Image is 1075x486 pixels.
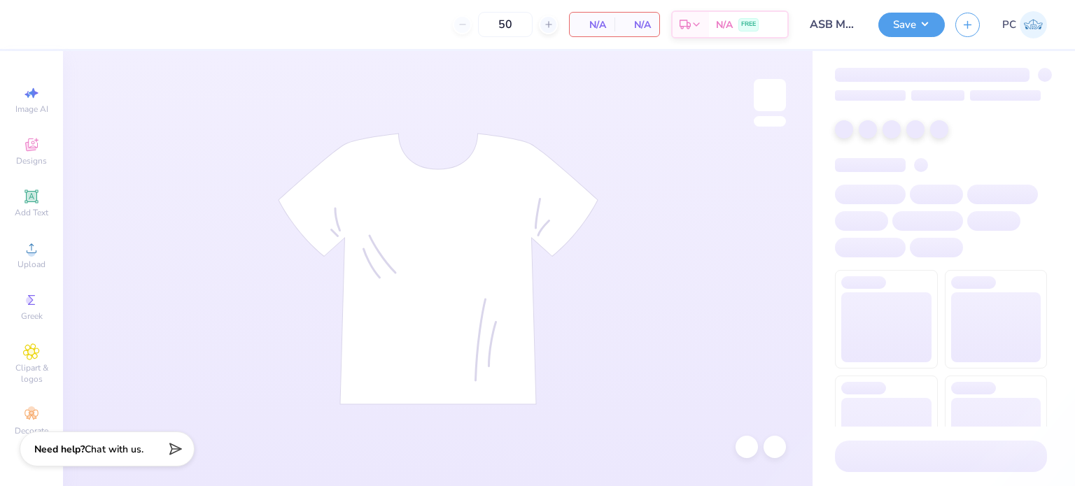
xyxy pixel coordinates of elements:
span: Designs [16,155,47,166]
button: Save [878,13,945,37]
span: Clipart & logos [7,362,56,385]
span: Add Text [15,207,48,218]
span: Chat with us. [85,443,143,456]
span: PC [1002,17,1016,33]
input: Untitled Design [799,10,868,38]
span: N/A [716,17,733,32]
span: N/A [578,17,606,32]
strong: Need help? [34,443,85,456]
input: – – [478,12,533,37]
span: Upload [17,259,45,270]
a: PC [1002,11,1047,38]
span: FREE [741,20,756,29]
span: Decorate [15,425,48,436]
span: N/A [623,17,651,32]
span: Greek [21,310,43,322]
span: Image AI [15,103,48,115]
img: Priyanka Choudhary [1020,11,1047,38]
img: tee-skeleton.svg [278,133,598,405]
